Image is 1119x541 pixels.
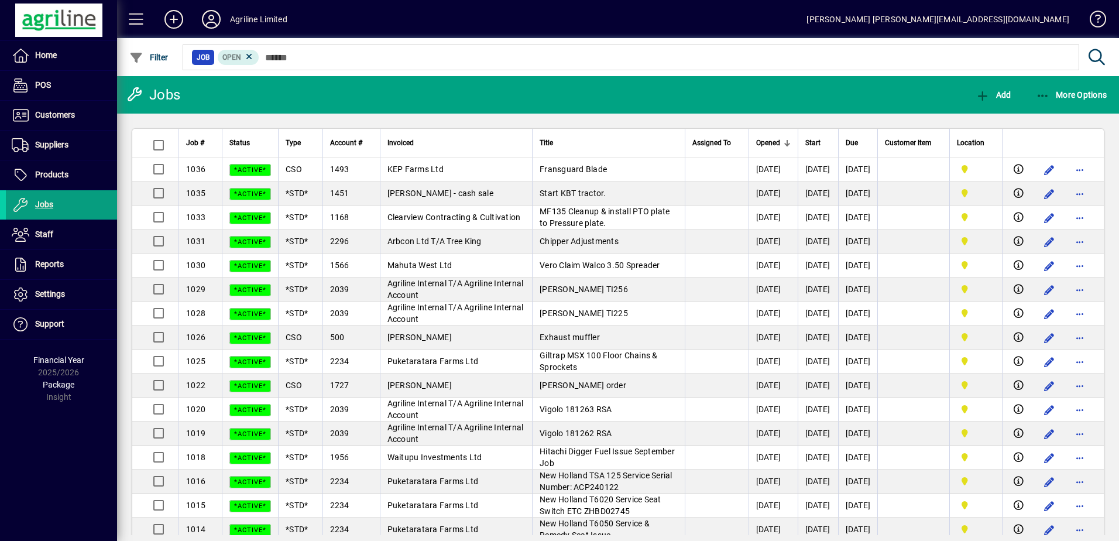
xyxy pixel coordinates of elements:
div: [PERSON_NAME] [PERSON_NAME][EMAIL_ADDRESS][DOMAIN_NAME] [806,10,1069,29]
a: Reports [6,250,117,279]
span: Status [229,136,250,149]
span: Vigolo 181263 RSA [540,405,612,414]
span: Add [976,90,1011,100]
span: 2039 [330,309,349,318]
span: 1566 [330,261,349,270]
span: New Holland T6050 Service & Remedy Seat Issue [540,519,650,540]
span: Type [286,136,301,149]
span: Fransguard Blade [540,165,607,174]
button: More options [1070,352,1089,371]
td: [DATE] [838,254,878,278]
button: Edit [1040,521,1059,539]
span: 1022 [186,381,205,390]
span: Due [846,136,858,149]
div: Location [957,136,995,149]
span: Arbcon Ltd T/A Tree King [387,237,482,246]
span: Jobs [35,200,53,209]
span: Reports [35,259,64,269]
span: Start KBT tractor. [540,189,606,198]
span: Assigned To [692,136,731,149]
button: Edit [1040,184,1059,203]
td: [DATE] [798,350,838,374]
span: New Holland T6020 Service Seat Switch ETC ZHBD02745 [540,495,661,516]
td: [DATE] [838,398,878,422]
span: 2234 [330,477,349,486]
button: Edit [1040,497,1059,515]
button: More options [1070,280,1089,299]
span: KEP Farms Ltd [387,165,444,174]
span: More Options [1036,90,1107,100]
td: [DATE] [798,422,838,446]
span: [PERSON_NAME] order [540,381,626,390]
a: Suppliers [6,131,117,160]
span: Dargaville [957,163,995,176]
td: [DATE] [749,494,798,518]
a: Knowledge Base [1081,2,1104,40]
span: 1956 [330,453,349,462]
td: [DATE] [749,470,798,494]
span: 1019 [186,429,205,438]
span: 1036 [186,165,205,174]
div: Agriline Limited [230,10,287,29]
span: 1015 [186,501,205,510]
span: Dargaville [957,235,995,248]
button: More options [1070,497,1089,515]
span: Staff [35,230,53,239]
div: Customer Item [885,136,942,149]
button: Edit [1040,232,1059,251]
td: [DATE] [838,494,878,518]
mat-chip: Open Status: Open [218,50,259,65]
td: [DATE] [838,230,878,254]
td: [DATE] [838,182,878,206]
span: Suppliers [35,140,68,149]
span: Vero Claim Walco 3.50 Spreader [540,261,660,270]
span: Dargaville [957,211,995,224]
span: Waitupu Investments Ltd [387,453,482,462]
td: [DATE] [798,470,838,494]
td: [DATE] [749,230,798,254]
td: [DATE] [749,374,798,398]
button: Profile [193,9,230,30]
span: Home [35,50,57,60]
a: Customers [6,101,117,130]
a: Settings [6,280,117,309]
button: More options [1070,304,1089,323]
span: [PERSON_NAME] [387,381,452,390]
button: Edit [1040,352,1059,371]
td: [DATE] [749,254,798,278]
td: [DATE] [838,278,878,302]
button: Edit [1040,208,1059,227]
span: POS [35,80,51,90]
button: More options [1070,400,1089,419]
td: [DATE] [798,182,838,206]
span: MF135 Cleanup & install PTO plate to Pressure plate. [540,207,670,228]
span: Dargaville [957,427,995,440]
span: Puketaratara Farms Ltd [387,357,479,366]
button: More options [1070,376,1089,395]
td: [DATE] [838,302,878,326]
td: [DATE] [838,422,878,446]
span: 1451 [330,189,349,198]
span: Dargaville [957,259,995,272]
td: [DATE] [798,326,838,350]
div: Invoiced [387,136,526,149]
button: More options [1070,232,1089,251]
span: CSO [286,381,302,390]
span: Open [222,53,241,61]
button: Edit [1040,400,1059,419]
span: 1030 [186,261,205,270]
td: [DATE] [838,350,878,374]
td: [DATE] [798,398,838,422]
button: Add [973,84,1014,105]
span: Exhaust muffler [540,333,600,342]
span: Giltrap MSX 100 Floor Chains & Sprockets [540,351,658,372]
span: [PERSON_NAME] TI256 [540,285,628,294]
a: POS [6,71,117,100]
span: Dargaville [957,283,995,296]
span: Invoiced [387,136,414,149]
td: [DATE] [838,326,878,350]
span: Opened [756,136,780,149]
a: Products [6,160,117,190]
td: [DATE] [798,446,838,470]
span: Filter [129,53,169,62]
